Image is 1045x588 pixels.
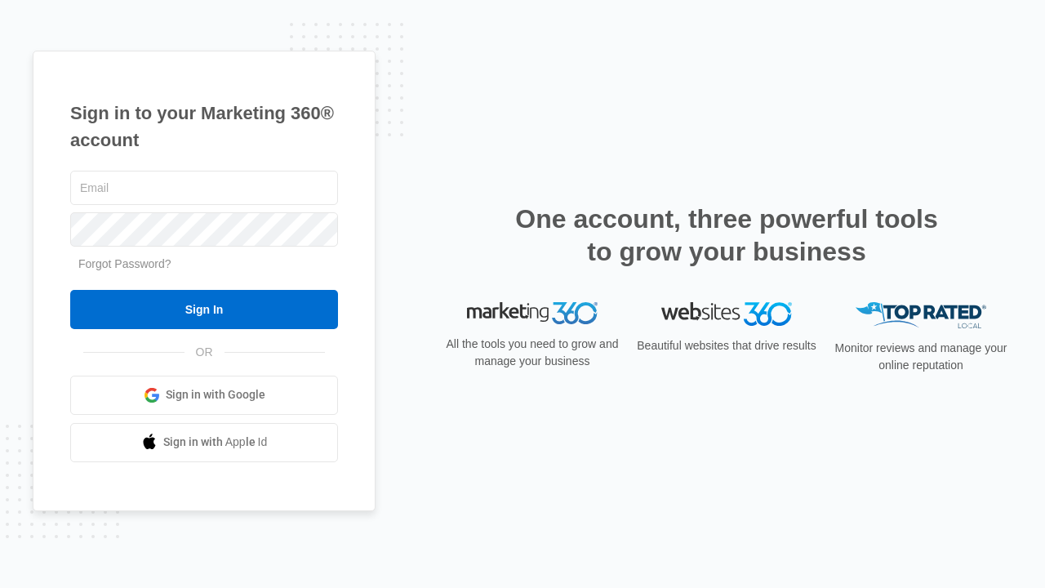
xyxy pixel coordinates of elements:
[78,257,171,270] a: Forgot Password?
[185,344,225,361] span: OR
[635,337,818,354] p: Beautiful websites that drive results
[70,290,338,329] input: Sign In
[661,302,792,326] img: Websites 360
[856,302,986,329] img: Top Rated Local
[70,171,338,205] input: Email
[70,100,338,154] h1: Sign in to your Marketing 360® account
[163,434,268,451] span: Sign in with Apple Id
[829,340,1012,374] p: Monitor reviews and manage your online reputation
[166,386,265,403] span: Sign in with Google
[441,336,624,370] p: All the tools you need to grow and manage your business
[70,423,338,462] a: Sign in with Apple Id
[467,302,598,325] img: Marketing 360
[70,376,338,415] a: Sign in with Google
[510,203,943,268] h2: One account, three powerful tools to grow your business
